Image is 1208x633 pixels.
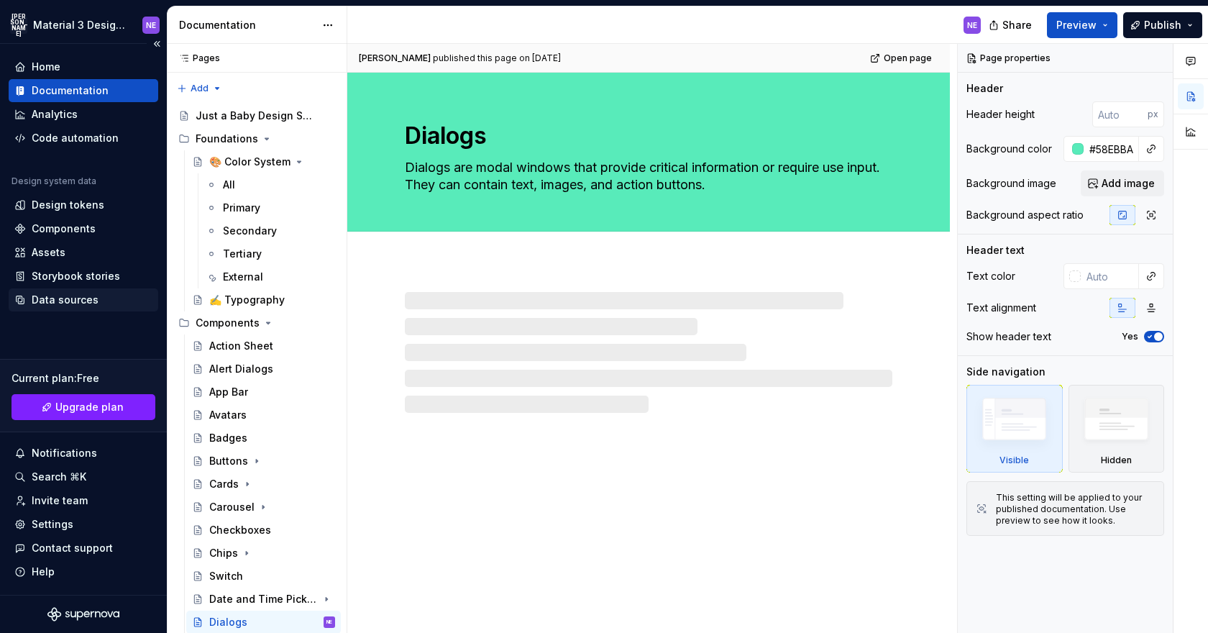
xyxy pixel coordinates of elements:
[9,288,158,311] a: Data sources
[966,176,1056,191] div: Background image
[186,496,341,519] a: Carousel
[186,473,341,496] a: Cards
[433,53,561,64] div: published this page on [DATE]
[186,450,341,473] a: Buttons
[966,81,1003,96] div: Header
[173,104,341,127] a: Just a Baby Design System
[12,176,96,187] div: Design system data
[200,196,341,219] a: Primary
[966,142,1052,156] div: Background color
[402,119,889,153] textarea: Dialogs
[223,270,263,284] div: External
[1122,331,1138,342] label: Yes
[32,565,55,579] div: Help
[173,127,341,150] div: Foundations
[209,431,247,445] div: Badges
[209,155,290,169] div: 🎨 Color System
[146,19,156,31] div: NE
[32,269,120,283] div: Storybook stories
[55,400,124,414] span: Upgrade plan
[32,198,104,212] div: Design tokens
[1081,263,1139,289] input: Auto
[359,53,431,64] span: [PERSON_NAME]
[32,245,65,260] div: Assets
[186,427,341,450] a: Badges
[32,493,88,508] div: Invite team
[866,48,938,68] a: Open page
[173,311,341,334] div: Components
[981,12,1041,38] button: Share
[3,9,164,40] button: [PERSON_NAME]Material 3 Design Kit (JaB-Updated)NE
[966,301,1036,315] div: Text alignment
[9,241,158,264] a: Assets
[1144,18,1181,32] span: Publish
[1102,176,1155,191] span: Add image
[884,53,932,64] span: Open page
[223,247,262,261] div: Tertiary
[209,523,271,537] div: Checkboxes
[196,132,258,146] div: Foundations
[1056,18,1097,32] span: Preview
[223,201,260,215] div: Primary
[186,358,341,381] a: Alert Dialogs
[9,560,158,583] button: Help
[179,18,315,32] div: Documentation
[196,316,260,330] div: Components
[12,371,155,386] div: Current plan : Free
[1101,455,1132,466] div: Hidden
[209,546,238,560] div: Chips
[47,607,119,621] a: Supernova Logo
[209,454,248,468] div: Buttons
[186,542,341,565] a: Chips
[32,83,109,98] div: Documentation
[12,394,155,420] a: Upgrade plan
[223,224,277,238] div: Secondary
[32,293,99,307] div: Data sources
[173,53,220,64] div: Pages
[966,365,1045,379] div: Side navigation
[209,362,273,376] div: Alert Dialogs
[209,592,318,606] div: Date and Time Pickers
[966,269,1015,283] div: Text color
[966,329,1051,344] div: Show header text
[186,288,341,311] a: ✍️ Typography
[32,107,78,122] div: Analytics
[9,193,158,217] a: Design tokens
[186,334,341,358] a: Action Sheet
[200,265,341,288] a: External
[966,208,1084,222] div: Background aspect ratio
[9,217,158,240] a: Components
[209,477,239,491] div: Cards
[1092,101,1148,127] input: Auto
[173,78,226,99] button: Add
[1002,18,1032,32] span: Share
[209,615,247,629] div: Dialogs
[999,455,1029,466] div: Visible
[32,470,86,484] div: Search ⌘K
[32,517,73,532] div: Settings
[966,107,1035,122] div: Header height
[196,109,314,123] div: Just a Baby Design System
[32,131,119,145] div: Code automation
[200,242,341,265] a: Tertiary
[223,178,235,192] div: All
[32,541,113,555] div: Contact support
[209,339,273,353] div: Action Sheet
[186,404,341,427] a: Avatars
[209,408,247,422] div: Avatars
[186,565,341,588] a: Switch
[9,127,158,150] a: Code automation
[200,173,341,196] a: All
[186,519,341,542] a: Checkboxes
[209,569,243,583] div: Switch
[9,55,158,78] a: Home
[9,79,158,102] a: Documentation
[209,385,248,399] div: App Bar
[186,150,341,173] a: 🎨 Color System
[9,442,158,465] button: Notifications
[186,588,341,611] a: Date and Time Pickers
[209,500,255,514] div: Carousel
[32,60,60,74] div: Home
[32,446,97,460] div: Notifications
[9,537,158,560] button: Contact support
